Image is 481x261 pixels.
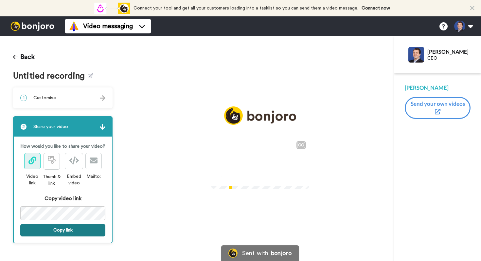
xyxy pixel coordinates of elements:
[228,249,238,258] img: Bonjoro Logo
[83,22,133,31] span: Video messaging
[232,173,243,180] span: 10:30
[242,250,268,256] div: Sent with
[20,123,27,130] span: 2
[41,174,62,187] div: Thumb & link
[13,49,35,65] button: Back
[85,173,102,180] div: Mailto:
[20,224,105,236] button: Copy link
[427,48,470,55] div: [PERSON_NAME]
[408,47,424,63] img: Profile Image
[62,173,85,186] div: Embed video
[134,6,358,10] span: Connect your tool and get all your customers loading into a tasklist so you can send them a video...
[94,3,130,14] div: animation
[33,123,68,130] span: Share your video
[427,55,470,61] div: CEO
[221,245,299,261] a: Bonjoro LogoSent withbonjoro
[8,22,57,31] img: bj-logo-header-white.svg
[216,173,227,180] span: 0:04
[224,106,296,125] img: logo_full.png
[13,71,88,81] span: Untitled recording
[20,95,27,101] span: 1
[24,173,41,186] div: Video link
[405,97,471,119] button: Send your own videos
[228,173,231,180] span: /
[362,6,390,10] a: Connect now
[297,174,303,180] img: Full screen
[33,95,56,101] span: Customise
[100,124,105,130] img: arrow.svg
[13,87,113,108] div: 1Customise
[69,21,79,31] img: vm-color.svg
[405,84,471,92] div: [PERSON_NAME]
[20,143,105,150] p: How would you like to share your video?
[271,250,292,256] div: bonjoro
[297,142,305,148] div: CC
[100,95,105,101] img: arrow.svg
[20,195,105,202] div: Copy video link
